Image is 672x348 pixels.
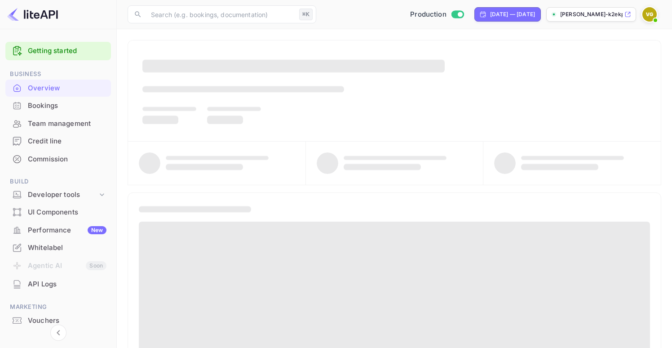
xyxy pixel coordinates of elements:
span: Build [5,177,111,187]
div: [DATE] — [DATE] [490,10,535,18]
a: Getting started [28,46,106,56]
div: ⌘K [299,9,313,20]
div: Team management [28,119,106,129]
div: Credit line [28,136,106,147]
a: PerformanceNew [5,222,111,238]
a: Vouchers [5,312,111,329]
a: Bookings [5,97,111,114]
div: Overview [28,83,106,94]
p: [PERSON_NAME]-k2ekp.nuit... [560,10,623,18]
div: Bookings [28,101,106,111]
span: Production [410,9,447,20]
a: UI Components [5,204,111,220]
div: Vouchers [28,316,106,326]
a: Credit line [5,133,111,149]
a: Team management [5,115,111,132]
div: New [88,226,106,234]
div: API Logs [5,276,111,293]
div: Performance [28,225,106,236]
a: Overview [5,80,111,96]
input: Search (e.g. bookings, documentation) [146,5,296,23]
img: LiteAPI logo [7,7,58,22]
div: Commission [5,151,111,168]
button: Collapse navigation [50,325,66,341]
div: API Logs [28,279,106,290]
div: Developer tools [5,187,111,203]
div: Overview [5,80,111,97]
div: PerformanceNew [5,222,111,239]
a: Whitelabel [5,239,111,256]
a: Commission [5,151,111,167]
div: UI Components [28,207,106,218]
div: Credit line [5,133,111,150]
div: Switch to Sandbox mode [407,9,467,20]
div: Bookings [5,97,111,115]
a: API Logs [5,276,111,292]
div: Whitelabel [28,243,106,253]
span: Marketing [5,302,111,312]
div: Developer tools [28,190,97,200]
div: Commission [28,154,106,165]
div: Getting started [5,42,111,60]
div: UI Components [5,204,111,221]
span: Business [5,69,111,79]
div: Whitelabel [5,239,111,257]
img: VARUN GUPTA [642,7,657,22]
div: Click to change the date range period [474,7,541,22]
div: Team management [5,115,111,133]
